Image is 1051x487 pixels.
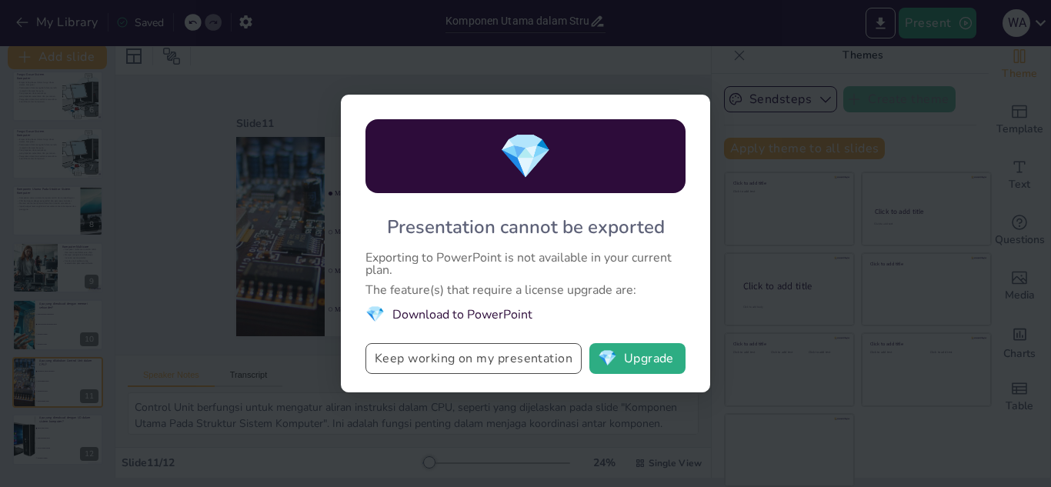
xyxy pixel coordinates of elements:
div: Exporting to PowerPoint is not available in your current plan. [365,252,686,276]
li: Download to PowerPoint [365,304,686,325]
button: Keep working on my presentation [365,343,582,374]
div: Presentation cannot be exported [387,215,665,239]
span: diamond [499,127,552,186]
span: diamond [365,304,385,325]
span: diamond [598,351,617,366]
button: diamondUpgrade [589,343,686,374]
div: The feature(s) that require a license upgrade are: [365,284,686,296]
